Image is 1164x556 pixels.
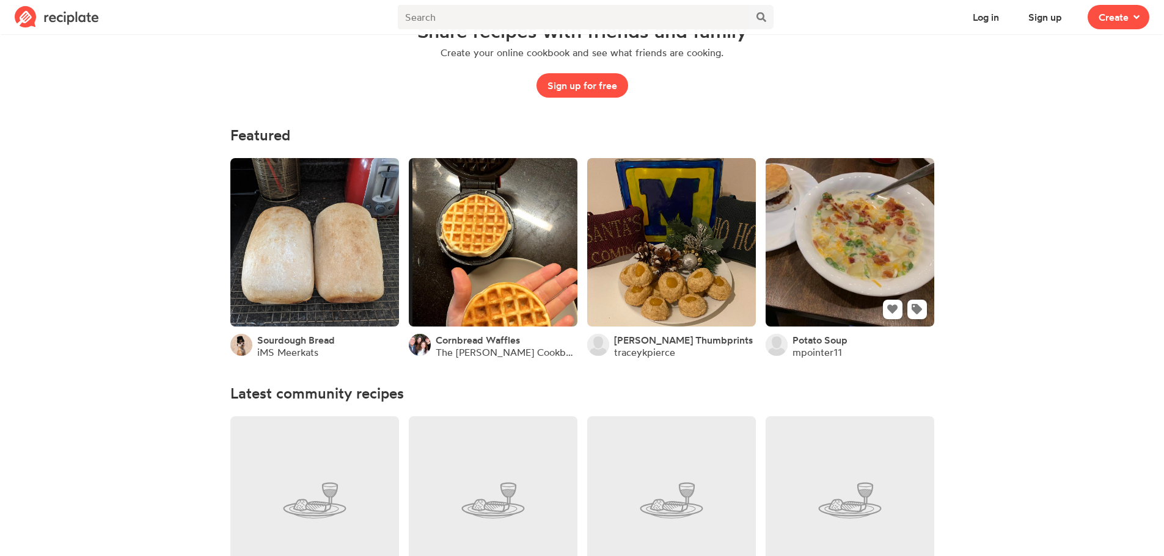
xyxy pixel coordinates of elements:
button: Sign up for free [536,73,628,98]
img: User's avatar [766,334,788,356]
img: User's avatar [587,334,609,356]
input: Search [398,5,749,29]
a: traceykpierce [614,346,675,358]
button: Sign up [1017,5,1073,29]
a: Potato Soup [792,334,847,346]
h4: Latest community recipes [230,385,934,402]
button: Create [1088,5,1149,29]
a: Cornbread Waffles [436,334,520,346]
a: The [PERSON_NAME] Cookbook [436,346,577,358]
a: mpointer11 [792,346,842,358]
a: [PERSON_NAME] Thumbprints [614,334,753,346]
h1: Share recipes with friends and family [417,20,747,42]
h4: Featured [230,127,934,143]
button: Log in [962,5,1010,29]
img: Reciplate [15,6,99,28]
img: User's avatar [409,334,431,356]
a: iMS Meerkats [257,346,318,358]
p: Create your online cookbook and see what friends are cooking. [441,46,723,59]
img: User's avatar [230,334,252,356]
a: Sourdough Bread [257,334,335,346]
span: Create [1099,10,1129,24]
